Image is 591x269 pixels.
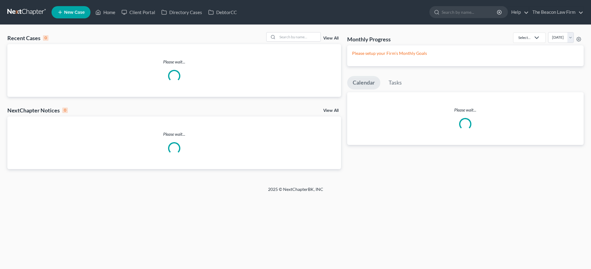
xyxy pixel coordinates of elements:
h3: Monthly Progress [347,36,391,43]
a: Help [508,7,529,18]
p: Please setup your Firm's Monthly Goals [352,50,579,56]
a: Calendar [347,76,380,89]
p: Please wait... [7,59,341,65]
div: 0 [43,35,48,41]
a: View All [323,108,339,113]
div: 2025 © NextChapterBK, INC [121,186,470,197]
a: The Beacon Law Firm [529,7,583,18]
a: View All [323,36,339,40]
p: Please wait... [347,107,584,113]
div: Recent Cases [7,34,48,42]
span: New Case [64,10,85,15]
a: DebtorCC [205,7,240,18]
div: 0 [62,108,68,113]
a: Directory Cases [158,7,205,18]
div: NextChapter Notices [7,107,68,114]
a: Client Portal [118,7,158,18]
input: Search by name... [442,6,498,18]
input: Search by name... [278,32,320,41]
a: Tasks [383,76,407,89]
a: Home [92,7,118,18]
div: Select... [518,35,531,40]
p: Please wait... [7,131,341,137]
